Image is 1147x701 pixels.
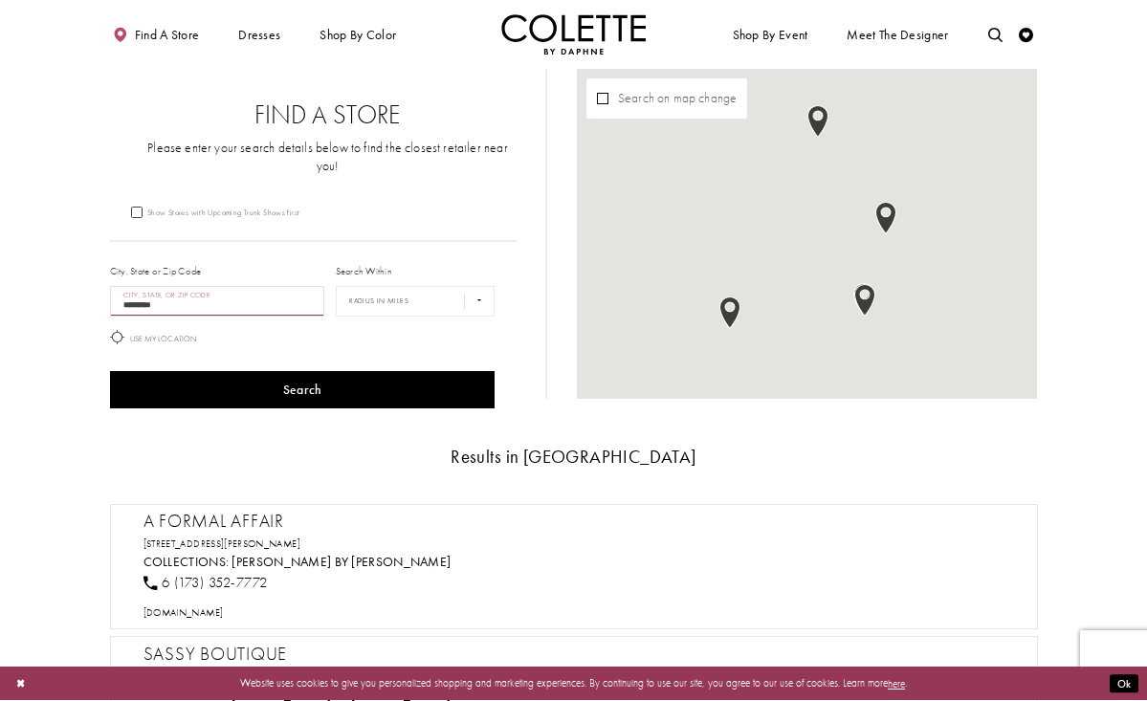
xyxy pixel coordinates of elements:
span: Meet the designer [847,28,948,42]
h2: Find a Store [139,100,517,129]
a: here [888,677,905,690]
img: Colette by Daphne [501,14,647,55]
h2: A Formal Affair [143,511,1019,533]
span: Dresses [234,14,284,55]
h3: Results in [GEOGRAPHIC_DATA] [110,448,1038,467]
span: 6 (173) 352-7772 [162,573,268,592]
label: Search Within [336,264,392,278]
span: Shop by color [320,28,396,42]
h2: Sassy Boutique [143,644,1019,666]
a: Find a store [110,14,203,55]
a: Check Wishlist [1016,14,1038,55]
button: Search [110,371,496,408]
span: [DOMAIN_NAME] [143,606,224,619]
a: 6 (173) 352-7772 [143,573,268,592]
span: Collections: [143,554,230,570]
label: City, State or Zip Code [110,264,202,278]
a: Opens in new tab [143,606,224,619]
button: Submit Dialog [1110,675,1138,693]
span: Shop by color [317,14,400,55]
p: Website uses cookies to give you personalized shopping and marketing experiences. By continuing t... [104,674,1043,693]
button: Close Dialog [9,671,33,697]
select: Radius In Miles [336,286,496,317]
p: Please enter your search details below to find the closest retailer near you! [139,140,517,176]
div: Map with store locations [577,69,1038,399]
a: Toggle search [984,14,1006,55]
a: Opens in new tab [143,537,300,550]
a: Meet the designer [844,14,953,55]
span: Shop By Event [729,14,811,55]
span: Find a store [135,28,200,42]
span: Shop By Event [733,28,808,42]
a: Visit Colette by Daphne page - Opens in new tab [232,554,451,570]
span: Dresses [238,28,280,42]
a: Visit Home Page [501,14,647,55]
input: City, State, or ZIP Code [110,286,325,317]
